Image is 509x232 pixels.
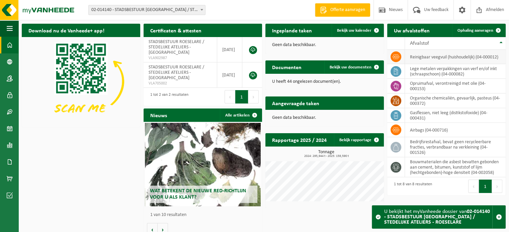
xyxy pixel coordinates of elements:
[89,5,205,15] span: 02-014140 - STADSBESTUUR ROESELARE / STEDELIJKE ATELIERS - ROESELARE
[272,43,377,47] p: Geen data beschikbaar.
[265,24,319,37] h2: Ingeplande taken
[405,137,506,157] td: bedrijfsrestafval, bevat geen recycleerbare fracties, verbrandbaar na verkleining (04-001526)
[457,28,493,33] span: Ophaling aanvragen
[265,96,326,109] h2: Aangevraagde taken
[329,7,367,13] span: Offerte aanvragen
[22,37,140,126] img: Download de VHEPlus App
[269,155,384,158] span: 2024: 295,944 t - 2025: 159,590 t
[235,90,248,103] button: 1
[405,157,506,177] td: bouwmaterialen die asbest bevatten gebonden aan cement, bitumen, kunststof of lijm (hechtgebonden...
[391,179,432,194] div: 1 tot 8 van 8 resultaten
[144,108,174,122] h2: Nieuws
[149,65,204,80] span: STADSBESTUUR ROESELARE / STEDELIJKE ATELIERS - [GEOGRAPHIC_DATA]
[324,60,383,74] a: Bekijk uw documenten
[220,108,261,122] a: Alle artikelen
[452,24,505,37] a: Ophaling aanvragen
[149,39,204,55] span: STADSBESTUUR ROESELARE / STEDELIJKE ATELIERS - [GEOGRAPHIC_DATA]
[334,133,383,147] a: Bekijk rapportage
[492,180,502,193] button: Next
[387,24,436,37] h2: Uw afvalstoffen
[405,108,506,123] td: gasflessen, niet leeg (distikstofoxide) (04-000431)
[384,209,490,225] strong: 02-014140 - STADSBESTUUR [GEOGRAPHIC_DATA] / STEDELIJKE ATELIERS - ROESELARE
[150,188,246,200] span: Wat betekent de nieuwe RED-richtlijn voor u als klant?
[405,64,506,79] td: lege metalen verpakkingen van verf en/of inkt (schraapschoon) (04-000082)
[332,24,383,37] a: Bekijk uw kalender
[337,28,371,33] span: Bekijk uw kalender
[405,123,506,137] td: airbags (04-000716)
[330,65,371,69] span: Bekijk uw documenten
[405,93,506,108] td: organische chemicaliën, gevaarlijk, pasteus (04-000372)
[265,60,308,73] h2: Documenten
[479,180,492,193] button: 1
[248,90,259,103] button: Next
[150,213,259,217] p: 1 van 10 resultaten
[265,133,333,146] h2: Rapportage 2025 / 2024
[405,79,506,93] td: opruimafval, verontreinigd met olie (04-000153)
[145,123,261,206] a: Wat betekent de nieuwe RED-richtlijn voor u als klant?
[225,90,235,103] button: Previous
[272,115,377,120] p: Geen data beschikbaar.
[269,150,384,158] h3: Tonnage
[217,37,242,62] td: [DATE]
[410,41,429,46] span: Afvalstof
[315,3,370,17] a: Offerte aanvragen
[22,24,111,37] h2: Download nu de Vanheede+ app!
[217,62,242,88] td: [DATE]
[147,89,188,104] div: 1 tot 2 van 2 resultaten
[149,55,212,61] span: VLA902987
[149,81,212,86] span: VLA705002
[144,24,208,37] h2: Certificaten & attesten
[384,206,492,228] div: U bekijkt het myVanheede dossier van
[88,5,205,15] span: 02-014140 - STADSBESTUUR ROESELARE / STEDELIJKE ATELIERS - ROESELARE
[272,79,377,84] p: U heeft 44 ongelezen document(en).
[405,50,506,64] td: reinigbaar veegvuil (huishoudelijk) (04-000012)
[468,180,479,193] button: Previous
